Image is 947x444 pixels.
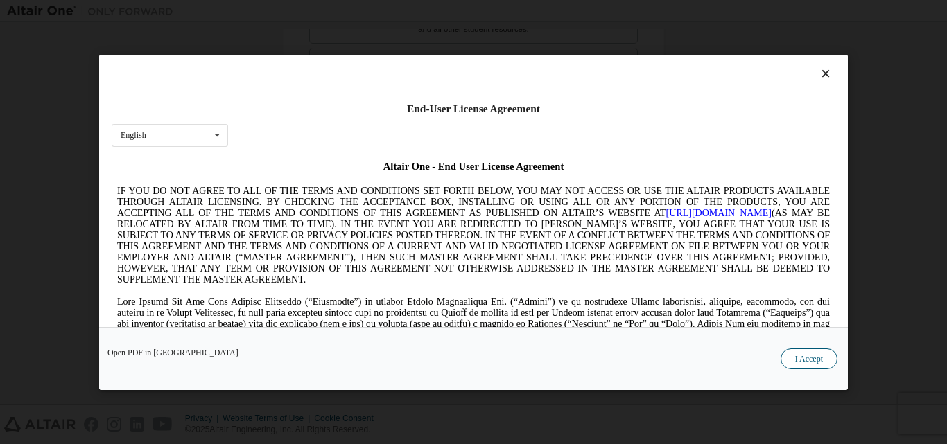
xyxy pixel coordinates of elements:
div: End-User License Agreement [112,102,835,116]
a: Open PDF in [GEOGRAPHIC_DATA] [107,348,238,356]
button: I Accept [781,348,837,368]
span: Altair One - End User License Agreement [272,6,453,17]
a: [URL][DOMAIN_NAME] [555,53,660,63]
span: Lore Ipsumd Sit Ame Cons Adipisc Elitseddo (“Eiusmodte”) in utlabor Etdolo Magnaaliqua Eni. (“Adm... [6,141,718,240]
div: English [121,131,146,139]
span: IF YOU DO NOT AGREE TO ALL OF THE TERMS AND CONDITIONS SET FORTH BELOW, YOU MAY NOT ACCESS OR USE... [6,30,718,130]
